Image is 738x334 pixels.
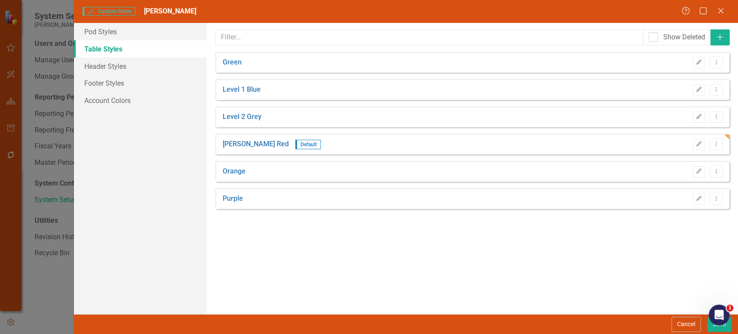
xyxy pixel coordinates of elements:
[671,317,701,332] button: Cancel
[663,32,705,42] div: Show Deleted
[295,140,321,149] span: Default
[223,85,261,95] a: Level 1 Blue
[223,194,243,204] a: Purple
[74,74,207,92] a: Footer Styles
[74,92,207,109] a: Account Colors
[74,23,207,40] a: Pod Styles
[223,112,262,122] a: Level 2 Grey
[144,7,196,15] span: [PERSON_NAME]
[223,167,246,177] a: Orange
[709,305,729,325] iframe: Intercom live chat
[83,7,135,16] span: Custom Styles
[223,139,289,149] a: [PERSON_NAME] Red
[223,58,242,67] a: Green
[215,29,643,45] input: Filter...
[74,58,207,75] a: Header Styles
[726,305,733,312] span: 1
[707,317,732,332] button: Save
[74,40,207,58] a: Table Styles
